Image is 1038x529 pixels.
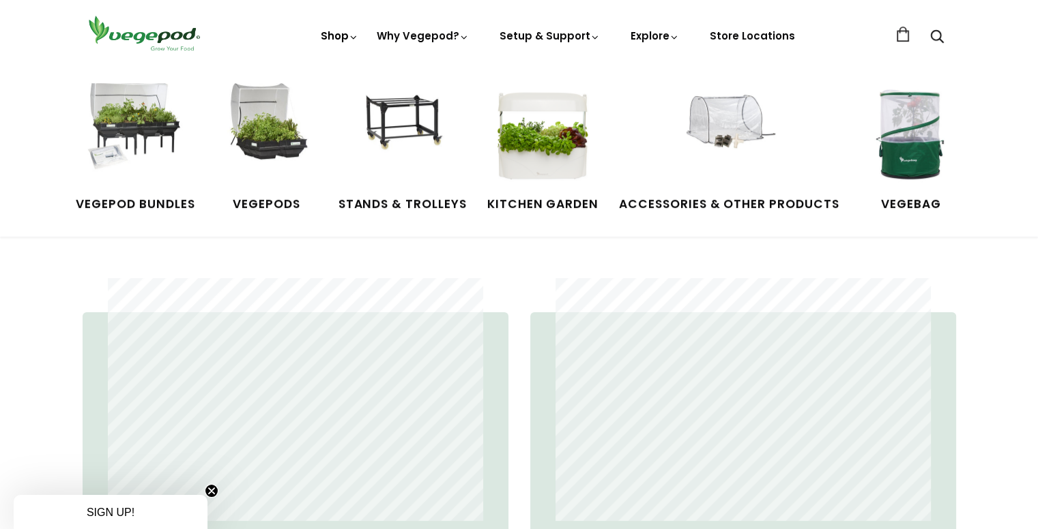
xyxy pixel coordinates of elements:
img: Raised Garden Kits [216,83,318,185]
span: Vegepod Bundles [76,196,194,213]
div: SIGN UP!Close teaser [14,495,207,529]
span: VegeBag [860,196,962,213]
a: Vegepods [216,83,318,213]
a: Stands & Trolleys [338,83,467,213]
a: Kitchen Garden [487,83,599,213]
span: Vegepods [216,196,318,213]
a: Search [930,31,944,45]
a: Store Locations [710,29,795,43]
a: Explore [631,29,680,43]
img: Vegepod Bundles [84,83,186,185]
span: Stands & Trolleys [338,196,467,213]
span: SIGN UP! [87,507,134,518]
a: Shop [321,29,359,81]
a: Vegepod Bundles [76,83,194,213]
img: Kitchen Garden [491,83,594,185]
a: Why Vegepod? [377,29,470,43]
span: Accessories & Other Products [619,196,839,213]
span: Kitchen Garden [487,196,599,213]
img: VegeBag [860,83,962,185]
a: Accessories & Other Products [619,83,839,213]
img: Vegepod [83,14,205,52]
a: VegeBag [860,83,962,213]
a: Setup & Support [500,29,601,43]
img: Accessories & Other Products [678,83,780,185]
img: Stands & Trolleys [351,83,454,185]
button: Close teaser [205,484,218,498]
